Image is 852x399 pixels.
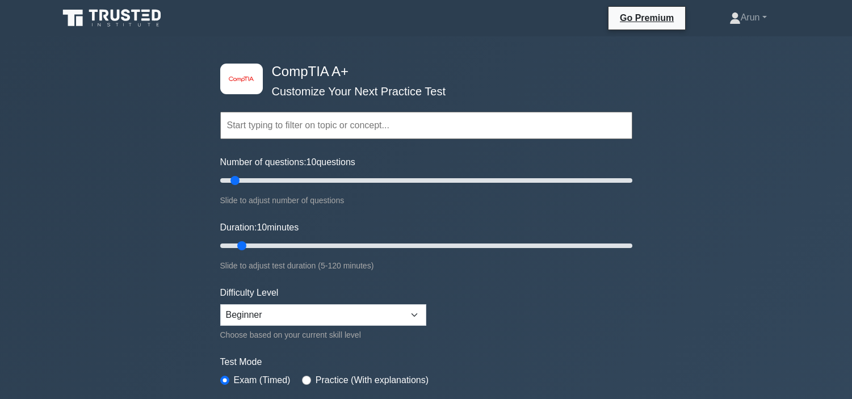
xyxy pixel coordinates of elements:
[220,221,299,234] label: Duration: minutes
[257,222,267,232] span: 10
[220,112,632,139] input: Start typing to filter on topic or concept...
[307,157,317,167] span: 10
[220,194,632,207] div: Slide to adjust number of questions
[267,64,577,80] h4: CompTIA A+
[220,156,355,169] label: Number of questions: questions
[220,355,632,369] label: Test Mode
[220,328,426,342] div: Choose based on your current skill level
[234,373,291,387] label: Exam (Timed)
[316,373,429,387] label: Practice (With explanations)
[220,286,279,300] label: Difficulty Level
[702,6,794,29] a: Arun
[613,11,681,25] a: Go Premium
[220,259,632,272] div: Slide to adjust test duration (5-120 minutes)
